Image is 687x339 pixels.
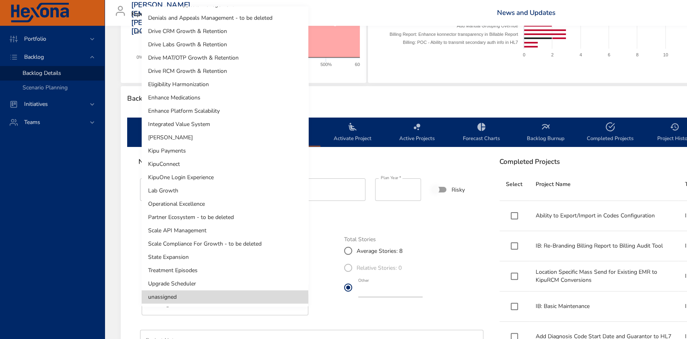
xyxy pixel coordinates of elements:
li: KipuOne Login Experience [142,171,308,184]
li: Scale API Management [142,224,308,237]
li: Partner Ecosystem - to be deleted [142,211,308,224]
li: Drive Labs Growth & Retention [142,38,308,51]
li: Drive MAT/OTP Growth & Retention [142,51,308,64]
li: Kipu Payments [142,144,308,157]
li: Scale Compliance For Growth - to be deleted [142,237,308,250]
li: [PERSON_NAME] [142,131,308,144]
li: Enhance Medications [142,91,308,104]
li: unassigned [142,290,308,304]
li: State Expansion [142,250,308,264]
li: Drive RCM Growth & Retention [142,64,308,78]
li: Drive CRM Growth & Retention [142,25,308,38]
li: Integrated Value System [142,118,308,131]
li: Lab Growth [142,184,308,197]
li: Enhance Platform Scalability [142,104,308,118]
li: Denials and Appeals Management - to be deleted [142,11,308,25]
li: Treatment Episodes [142,264,308,277]
li: KipuConnect [142,157,308,171]
li: Eligibility Harmonization [142,78,308,91]
li: Operational Excellence [142,197,308,211]
li: Upgrade Scheduler [142,277,308,290]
